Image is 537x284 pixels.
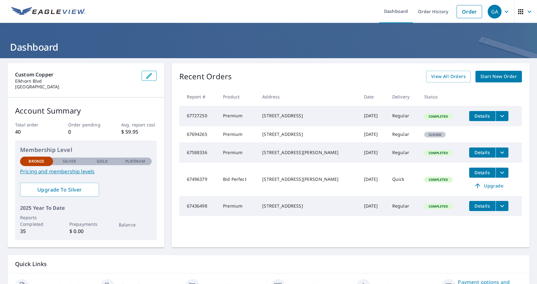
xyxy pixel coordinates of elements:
td: [DATE] [359,196,387,216]
p: $ 0.00 [69,227,102,235]
button: detailsBtn-67588336 [469,148,496,158]
div: GA [488,5,502,19]
th: Address [257,87,359,106]
img: EV Logo [11,7,85,16]
button: detailsBtn-67496379 [469,168,496,178]
button: filesDropdownBtn-67436498 [496,201,508,211]
span: Completed [425,177,452,182]
span: View All Orders [431,73,466,81]
span: Completed [425,204,452,209]
span: Details [473,203,492,209]
td: Quick [387,163,419,196]
p: 2025 Year To Date [20,204,152,212]
td: Premium [218,126,257,142]
span: Details [473,149,492,155]
p: Reports Completed [20,214,53,227]
td: Regular [387,126,419,142]
p: 35 [20,227,53,235]
td: [DATE] [359,126,387,142]
p: 40 [15,128,51,136]
p: Bronze [29,159,44,164]
td: Premium [218,106,257,126]
th: Delivery [387,87,419,106]
button: filesDropdownBtn-67727250 [496,111,508,121]
span: Completed [425,114,452,119]
h1: Dashboard [8,41,529,53]
p: Membership Level [20,146,152,154]
p: Balance [119,221,152,228]
p: Recent Orders [179,71,232,82]
td: 67436498 [179,196,218,216]
div: [STREET_ADDRESS] [262,131,354,137]
p: [GEOGRAPHIC_DATA] [15,84,137,90]
a: Upgrade To Silver [20,183,99,197]
p: 0 [68,128,104,136]
span: Completed [425,151,452,155]
p: $ 59.95 [121,128,157,136]
th: Report # [179,87,218,106]
a: Order [457,5,482,18]
div: [STREET_ADDRESS][PERSON_NAME] [262,176,354,182]
button: detailsBtn-67436498 [469,201,496,211]
td: 67496379 [179,163,218,196]
span: Details [473,170,492,175]
p: Custom Copper [15,71,137,78]
p: Prepayments [69,221,102,227]
div: [STREET_ADDRESS][PERSON_NAME] [262,149,354,156]
button: filesDropdownBtn-67588336 [496,148,508,158]
div: [STREET_ADDRESS] [262,113,354,119]
p: Silver [63,159,76,164]
th: Product [218,87,257,106]
span: Details [473,113,492,119]
p: Quick Links [15,260,522,268]
td: Regular [387,142,419,163]
a: View All Orders [426,71,471,82]
td: Regular [387,106,419,126]
td: Premium [218,142,257,163]
div: [STREET_ADDRESS] [262,203,354,209]
a: Upgrade [469,181,508,191]
td: Bid Perfect [218,163,257,196]
p: Order pending [68,121,104,128]
span: Upgrade To Silver [25,186,94,193]
td: [DATE] [359,106,387,126]
td: Regular [387,196,419,216]
p: Platinum [125,159,145,164]
button: filesDropdownBtn-67496379 [496,168,508,178]
td: [DATE] [359,142,387,163]
p: Gold [97,159,107,164]
td: Premium [218,196,257,216]
p: Elkhorn Blvd [15,78,137,84]
a: Start New Order [475,71,522,82]
th: Status [419,87,464,106]
span: Start New Order [480,73,517,81]
span: Upgrade [473,182,505,190]
td: 67694265 [179,126,218,142]
td: 67588336 [179,142,218,163]
td: 67727250 [179,106,218,126]
p: Account Summary [15,105,157,116]
p: Avg. report cost [121,121,157,128]
a: Pricing and membership levels [20,168,152,175]
span: Closed [425,132,445,137]
td: [DATE] [359,163,387,196]
p: Total order [15,121,51,128]
th: Date [359,87,387,106]
button: detailsBtn-67727250 [469,111,496,121]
